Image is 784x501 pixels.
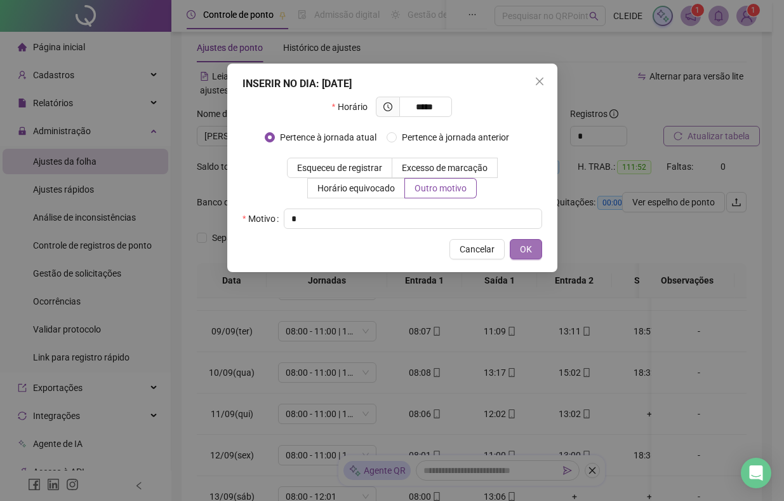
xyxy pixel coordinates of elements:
div: Open Intercom Messenger [741,458,771,488]
span: Cancelar [460,242,495,256]
span: Excesso de marcação [402,163,488,173]
span: Pertence à jornada anterior [397,130,514,144]
span: clock-circle [383,102,392,111]
span: close [535,76,545,86]
div: INSERIR NO DIA : [DATE] [243,76,542,92]
button: Cancelar [449,239,505,259]
label: Horário [332,97,376,117]
button: Close [529,71,550,92]
span: Outro motivo [415,183,467,193]
label: Motivo [243,209,284,229]
span: OK [520,242,532,256]
span: Esqueceu de registrar [297,163,382,173]
button: OK [510,239,542,259]
span: Pertence à jornada atual [275,130,382,144]
span: Horário equivocado [317,183,395,193]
